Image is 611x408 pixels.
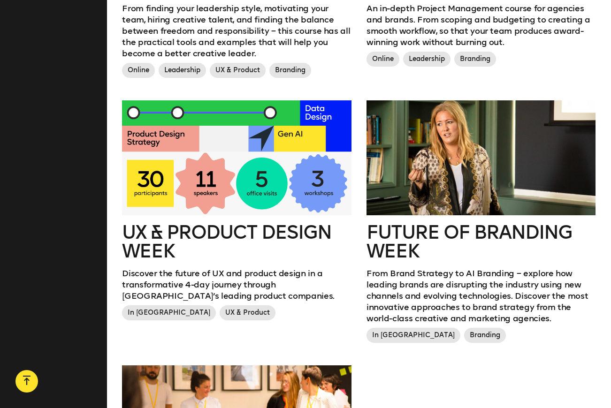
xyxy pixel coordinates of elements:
a: UX & Product Design WeekDiscover the future of UX and product design in a transformative 4-day jo... [122,100,351,324]
p: Discover the future of UX and product design in a transformative 4-day journey through [GEOGRAPHI... [122,268,351,302]
span: In [GEOGRAPHIC_DATA] [367,328,460,343]
p: An in-depth Project Management course for agencies and brands. From scoping and budgeting to crea... [367,3,596,48]
span: Branding [454,52,496,67]
p: From Brand Strategy to AI Branding – explore how leading brands are disrupting the industry using... [367,268,596,324]
span: Leadership [159,63,206,78]
span: Online [367,52,399,67]
span: In [GEOGRAPHIC_DATA] [122,305,216,320]
span: Branding [464,328,506,343]
h2: Future of branding week [367,223,596,260]
span: UX & Product [220,305,275,320]
span: UX & Product [210,63,266,78]
span: Leadership [403,52,451,67]
span: Online [122,63,155,78]
span: Branding [269,63,311,78]
a: Future of branding weekFrom Brand Strategy to AI Branding – explore how leading brands are disrup... [367,100,596,346]
h2: UX & Product Design Week [122,223,351,260]
p: From finding your leadership style, motivating your team, hiring creative talent, and finding the... [122,3,351,59]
